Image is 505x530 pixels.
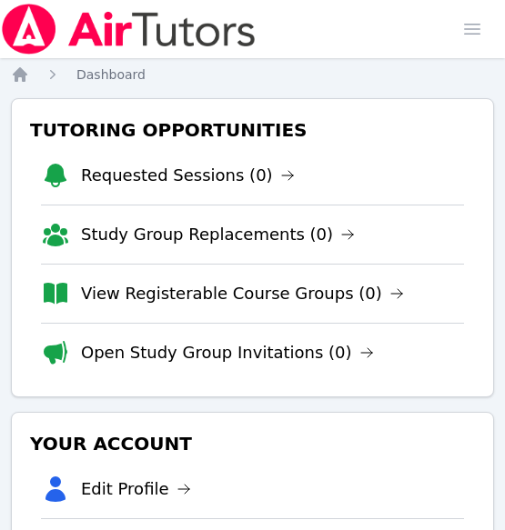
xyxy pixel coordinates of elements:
[81,222,355,247] a: Study Group Replacements (0)
[81,476,191,502] a: Edit Profile
[76,67,146,82] span: Dashboard
[26,427,479,460] h3: Your Account
[11,65,494,84] nav: Breadcrumb
[81,340,374,365] a: Open Study Group Invitations (0)
[81,163,295,188] a: Requested Sessions (0)
[26,114,479,146] h3: Tutoring Opportunities
[76,65,146,84] a: Dashboard
[81,281,404,306] a: View Registerable Course Groups (0)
